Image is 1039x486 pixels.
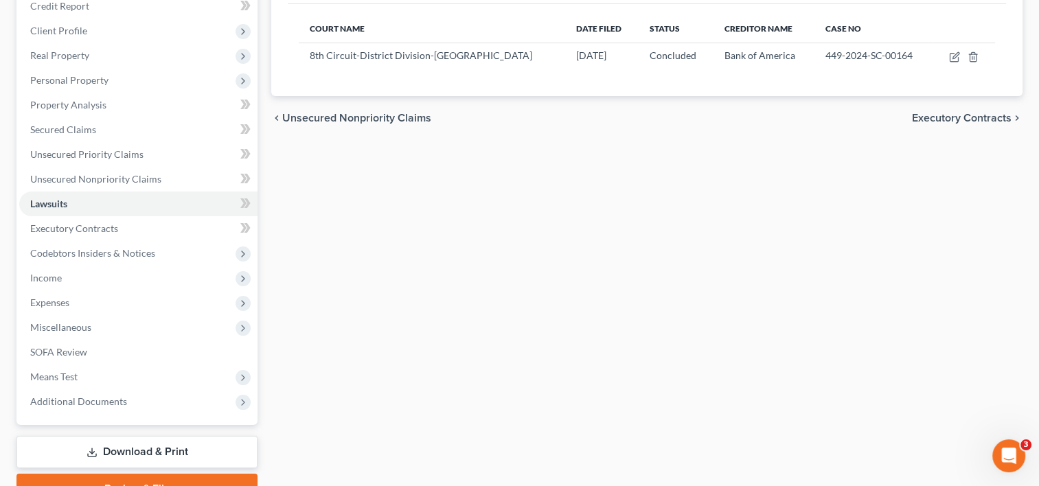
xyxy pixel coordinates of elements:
[912,113,1023,124] button: Executory Contracts chevron_right
[19,117,258,142] a: Secured Claims
[650,23,680,34] span: Status
[992,439,1025,472] iframe: Intercom live chat
[19,340,258,364] a: SOFA Review
[19,192,258,216] a: Lawsuits
[576,23,621,34] span: Date Filed
[30,124,96,135] span: Secured Claims
[30,25,87,36] span: Client Profile
[30,74,109,86] span: Personal Property
[271,113,431,124] button: chevron_left Unsecured Nonpriority Claims
[271,113,282,124] i: chevron_left
[30,395,127,407] span: Additional Documents
[30,99,106,111] span: Property Analysis
[30,222,118,234] span: Executory Contracts
[16,436,258,468] a: Download & Print
[1020,439,1031,450] span: 3
[30,346,87,358] span: SOFA Review
[724,49,795,61] span: Bank of America
[310,49,532,61] span: 8th Circuit-District Division-[GEOGRAPHIC_DATA]
[30,198,67,209] span: Lawsuits
[30,148,144,160] span: Unsecured Priority Claims
[825,23,860,34] span: Case No
[19,93,258,117] a: Property Analysis
[30,247,155,259] span: Codebtors Insiders & Notices
[576,49,606,61] span: [DATE]
[310,23,365,34] span: Court Name
[19,142,258,167] a: Unsecured Priority Claims
[19,167,258,192] a: Unsecured Nonpriority Claims
[724,23,792,34] span: Creditor Name
[30,371,78,382] span: Means Test
[30,297,69,308] span: Expenses
[825,49,912,61] span: 449-2024-SC-00164
[30,49,89,61] span: Real Property
[282,113,431,124] span: Unsecured Nonpriority Claims
[30,272,62,283] span: Income
[650,49,696,61] span: Concluded
[1012,113,1023,124] i: chevron_right
[912,113,1012,124] span: Executory Contracts
[30,173,161,185] span: Unsecured Nonpriority Claims
[19,216,258,241] a: Executory Contracts
[30,321,91,333] span: Miscellaneous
